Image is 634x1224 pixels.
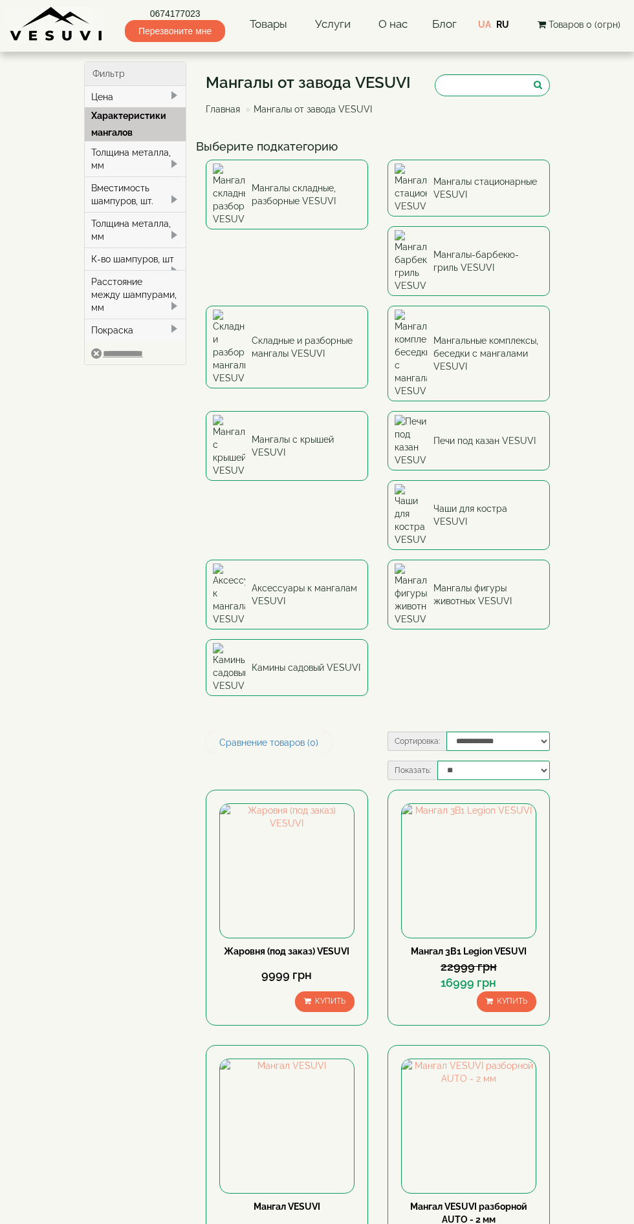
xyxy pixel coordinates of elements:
[401,958,536,975] div: 22999 грн
[220,1059,354,1193] img: Мангал VESUVI
[213,643,245,692] img: Камины садовый VESUVI
[206,560,368,629] a: Аксессуары к мангалам VESUVI Аксессуары к мангалам VESUVI
[246,10,290,39] a: Товары
[125,7,225,20] a: 0674177023
[388,411,550,470] a: Печи под казан VESUVI Печи под казан VESUVI
[388,732,446,751] label: Сортировка:
[206,74,411,91] h1: Мангалы от завода VESUVI
[295,991,355,1011] button: Купить
[206,104,240,114] a: Главная
[243,103,372,116] li: Мангалы от завода VESUVI
[395,484,427,546] img: Чаши для костра VESUVI
[388,306,550,401] a: Мангальные комплексы, беседки с мангалами VESUVI Мангальные комплексы, беседки с мангалами VESUVI
[213,310,245,385] img: Складные и разборные мангалы VESUVI
[213,164,245,226] img: Мангалы складные, разборные VESUVI
[315,997,345,1006] span: Купить
[224,946,349,956] a: Жаровня (под заказ) VESUVI
[206,306,368,388] a: Складные и разборные мангалы VESUVI Складные и разборные мангалы VESUVI
[402,1059,536,1193] img: Мангал VESUVI разборной AUTO - 2 мм
[206,160,368,229] a: Мангалы складные, разборные VESUVI Мангалы складные, разборные VESUVI
[411,946,527,956] a: Мангал 3В1 Legion VESUVI
[213,415,245,477] img: Мангалы с крышей VESUVI
[388,480,550,550] a: Чаши для костра VESUVI Чаши для костра VESUVI
[85,212,186,248] div: Толщина металла, мм
[125,20,225,42] span: Перезвоните мне
[206,732,332,754] a: Сравнение товаров (0)
[395,415,427,467] img: Печи под казан VESUVI
[312,10,354,39] a: Услуги
[220,804,354,938] img: Жаровня (под заказ) VESUVI
[549,19,620,30] span: Товаров 0 (0грн)
[85,141,186,176] div: Толщина металла, мм
[388,761,437,780] label: Показать:
[196,140,560,153] h4: Выберите подкатегорию
[375,10,411,39] a: О нас
[388,226,550,296] a: Мангалы-барбекю-гриль VESUVI Мангалы-барбекю-гриль VESUVI
[395,564,427,626] img: Мангалы фигуры животных VESUVI
[401,975,536,991] div: 16999 грн
[395,164,427,213] img: Мангалы стационарные VESUVI
[85,176,186,212] div: Вместимость шампуров, шт.
[85,319,186,341] div: Покраска
[206,411,368,481] a: Мангалы с крышей VESUVI Мангалы с крышей VESUVI
[432,17,457,30] a: Блог
[395,310,427,397] img: Мангальные комплексы, беседки с мангалами VESUVI
[497,997,527,1006] span: Купить
[395,230,427,292] img: Мангалы-барбекю-гриль VESUVI
[85,62,186,86] div: Фильтр
[10,6,104,42] img: Завод VESUVI
[388,160,550,216] a: Мангалы стационарные VESUVI Мангалы стационарные VESUVI
[206,639,368,696] a: Камины садовый VESUVI Камины садовый VESUVI
[496,19,509,30] a: RU
[478,19,491,30] a: UA
[477,991,536,1011] button: Купить
[534,17,624,32] button: Товаров 0 (0грн)
[85,270,186,319] div: Расстояние между шампурами, мм
[85,248,186,270] div: К-во шампуров, шт
[85,107,186,141] div: Характеристики мангалов
[388,560,550,629] a: Мангалы фигуры животных VESUVI Мангалы фигуры животных VESUVI
[213,564,245,626] img: Аксессуары к мангалам VESUVI
[219,967,355,984] div: 9999 грн
[85,86,186,108] div: Цена
[402,804,536,938] img: Мангал 3В1 Legion VESUVI
[254,1201,320,1212] a: Мангал VESUVI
